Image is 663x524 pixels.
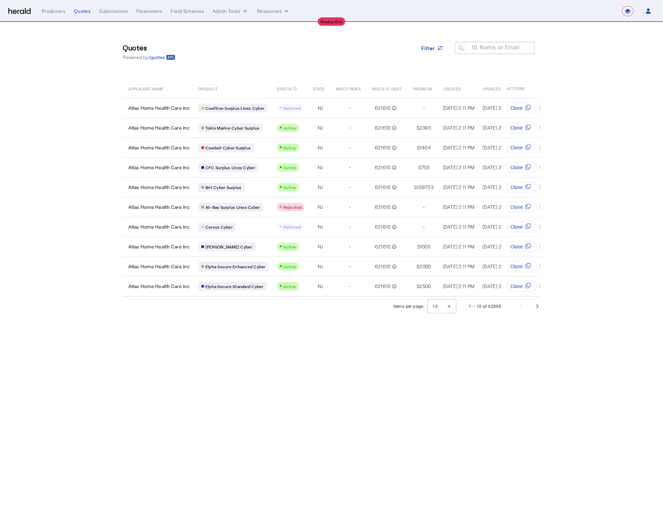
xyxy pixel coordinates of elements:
[336,85,361,92] span: NAICS INDEX
[283,145,297,150] span: Active
[391,164,397,171] mat-icon: info_outline
[423,204,425,211] span: -
[318,105,323,112] span: NJ
[375,243,391,250] span: 621610
[129,204,190,211] span: Atlas Home Health Care Inc
[349,243,351,250] span: -
[423,223,425,230] span: -
[318,17,346,26] div: Production
[417,124,419,131] span: $
[443,224,475,230] span: [DATE] 2:11 PM
[375,124,391,131] span: 621610
[417,144,420,151] span: $
[507,281,537,292] button: Clone
[443,204,475,210] span: [DATE] 2:11 PM
[171,8,204,15] div: Field Schemas
[511,164,523,171] span: Clone
[483,85,501,92] span: UPDATED
[511,223,523,230] span: Clone
[443,145,475,150] span: [DATE] 2:11 PM
[148,54,175,61] a: /quotes
[283,125,297,130] span: Active
[420,144,431,151] span: 1404
[507,241,537,252] button: Clone
[123,43,175,52] h3: Quotes
[443,184,475,190] span: [DATE] 2:11 PM
[129,263,190,270] span: Atlas Home Health Care Inc
[511,184,523,191] span: Clone
[283,284,297,289] span: Active
[318,144,323,151] span: NJ
[99,8,128,15] div: Submissions
[420,263,431,270] span: 2000
[483,244,516,249] span: [DATE] 2:14 PM
[375,204,391,211] span: 621610
[421,44,435,52] span: Filter
[129,164,190,171] span: Atlas Home Health Care Inc
[483,224,514,230] span: [DATE] 2:11 PM
[507,103,537,114] button: Clone
[318,243,323,250] span: NJ
[205,185,242,190] span: Brit Cyber Surplus
[417,283,419,290] span: $
[205,284,264,289] span: Elpha Secure Standard Cyber
[8,8,31,15] img: Herald Logo
[394,303,425,310] div: Items per page:
[391,223,397,230] mat-icon: info_outline
[205,224,233,230] span: Corvus Cyber
[375,164,391,171] span: 621610
[511,283,523,290] span: Clone
[483,125,514,131] span: [DATE] 2:11 PM
[507,202,537,213] button: Clone
[129,243,190,250] span: Atlas Home Health Care Inc
[318,263,323,270] span: NJ
[257,8,290,15] button: Resources dropdown menu
[375,144,391,151] span: 621610
[277,85,292,92] span: STATUS
[318,283,323,290] span: NJ
[349,164,351,171] span: -
[391,283,397,290] mat-icon: info_outline
[507,182,537,193] button: Clone
[349,263,351,270] span: -
[413,85,432,92] span: PREMIUM
[483,184,514,190] span: [DATE] 2:11 PM
[283,224,301,229] span: Referred
[391,243,397,250] mat-icon: info_outline
[472,44,519,51] mat-label: ID, Name, or Email
[318,164,323,171] span: NJ
[283,165,297,170] span: Active
[372,85,402,92] span: NAICS-6-DIGIT
[349,144,351,151] span: -
[318,223,323,230] span: NJ
[443,85,462,92] span: CREATED
[42,8,65,15] div: Producers
[129,184,190,191] span: Atlas Home Health Care Inc
[129,223,190,230] span: Atlas Home Health Care Inc
[129,144,190,151] span: Atlas Home Health Care Inc
[417,184,434,191] span: 1397.53
[283,185,297,190] span: Active
[483,283,514,289] span: [DATE] 2:11 PM
[507,261,537,272] button: Clone
[318,204,323,211] span: NJ
[283,264,297,269] span: Active
[529,298,546,315] button: Next page
[205,145,251,150] span: Cowbell Cyber Surplus
[205,204,260,210] span: At-Bay Surplus Lines Cyber
[421,164,429,171] span: 750
[375,223,391,230] span: 621610
[74,8,91,15] div: Quotes
[416,42,449,54] button: Filter
[283,244,297,249] span: Active
[349,223,351,230] span: -
[349,105,351,112] span: -
[129,105,190,112] span: Atlas Home Health Care Inc
[349,204,351,211] span: -
[391,184,397,191] mat-icon: info_outline
[418,164,421,171] span: $
[375,105,391,112] span: 621610
[391,263,397,270] mat-icon: info_outline
[420,243,430,250] span: 1000
[483,105,515,111] span: [DATE] 2:12 PM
